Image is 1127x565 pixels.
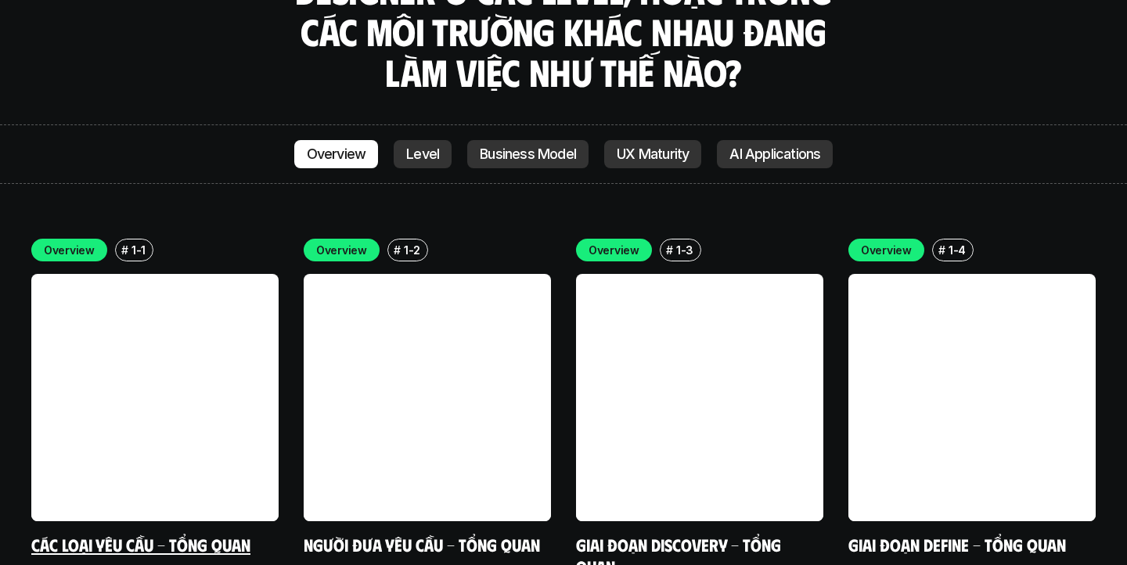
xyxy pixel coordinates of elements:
p: Overview [589,242,639,258]
a: Giai đoạn Define - Tổng quan [848,534,1066,555]
p: UX Maturity [617,146,689,162]
p: 1-4 [949,242,966,258]
a: Business Model [467,140,589,168]
p: Overview [44,242,95,258]
h6: # [938,244,945,256]
a: Người đưa yêu cầu - Tổng quan [304,534,540,555]
a: Level [394,140,452,168]
a: Overview [294,140,379,168]
p: Overview [316,242,367,258]
h6: # [394,244,401,256]
a: Các loại yêu cầu - Tổng quan [31,534,250,555]
p: AI Applications [729,146,820,162]
a: UX Maturity [604,140,701,168]
a: AI Applications [717,140,833,168]
p: Overview [307,146,366,162]
p: Level [406,146,439,162]
p: 1-3 [676,242,693,258]
p: 1-2 [404,242,420,258]
h6: # [121,244,128,256]
p: Business Model [480,146,576,162]
p: 1-1 [131,242,146,258]
p: Overview [861,242,912,258]
h6: # [666,244,673,256]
